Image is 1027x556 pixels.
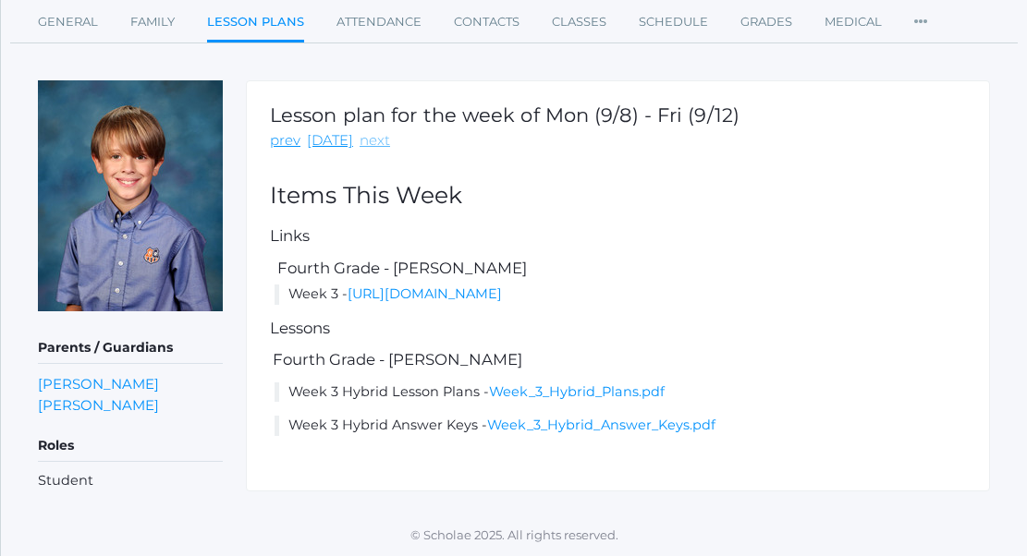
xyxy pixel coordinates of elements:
[489,383,665,400] a: Week_3_Hybrid_Plans.pdf
[38,332,223,364] h5: Parents / Guardians
[348,285,502,302] a: [URL][DOMAIN_NAME]
[360,130,390,151] a: next
[639,4,708,41] a: Schedule
[552,4,606,41] a: Classes
[275,382,966,403] li: Week 3 Hybrid Lesson Plans -
[38,430,223,462] h5: Roles
[130,4,175,41] a: Family
[270,320,966,336] h5: Lessons
[270,104,740,126] h1: Lesson plan for the week of Mon (9/8) - Fri (9/12)
[1,526,1027,545] p: © Scholae 2025. All rights reserved.
[38,394,159,416] a: [PERSON_NAME]
[270,227,966,244] h5: Links
[487,417,715,433] a: Week_3_Hybrid_Answer_Keys.pdf
[207,4,304,43] a: Lesson Plans
[38,373,159,394] a: [PERSON_NAME]
[270,351,966,368] h5: Fourth Grade - [PERSON_NAME]
[825,4,882,41] a: Medical
[275,284,966,305] li: Week 3 -
[740,4,792,41] a: Grades
[336,4,422,41] a: Attendance
[270,130,300,151] a: prev
[454,4,520,41] a: Contacts
[38,471,223,491] li: Student
[38,80,223,311] img: Jack Crosby
[275,260,966,276] h5: Fourth Grade - [PERSON_NAME]
[307,130,353,151] a: [DATE]
[270,183,966,209] h2: Items This Week
[275,416,966,436] li: Week 3 Hybrid Answer Keys -
[38,4,98,41] a: General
